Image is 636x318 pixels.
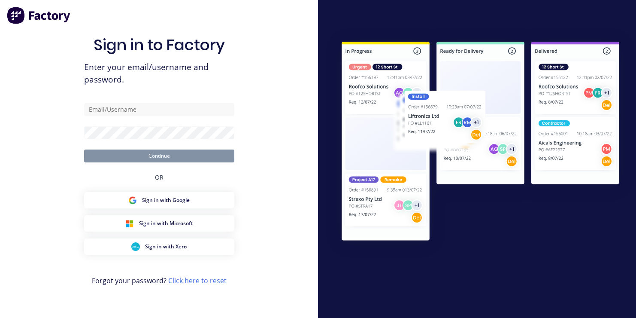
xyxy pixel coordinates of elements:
[131,242,140,251] img: Xero Sign in
[84,61,234,86] span: Enter your email/username and password.
[128,196,137,205] img: Google Sign in
[155,162,164,192] div: OR
[142,196,190,204] span: Sign in with Google
[84,238,234,255] button: Xero Sign inSign in with Xero
[94,36,225,54] h1: Sign in to Factory
[7,7,71,24] img: Factory
[325,26,636,259] img: Sign in
[139,220,193,227] span: Sign in with Microsoft
[84,150,234,162] button: Continue
[145,243,187,251] span: Sign in with Xero
[168,276,227,285] a: Click here to reset
[84,103,234,116] input: Email/Username
[125,219,134,228] img: Microsoft Sign in
[92,275,227,286] span: Forgot your password?
[84,192,234,208] button: Google Sign inSign in with Google
[84,215,234,232] button: Microsoft Sign inSign in with Microsoft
